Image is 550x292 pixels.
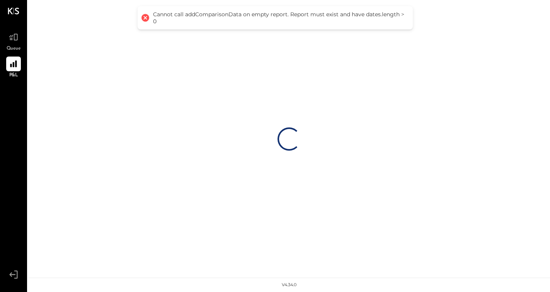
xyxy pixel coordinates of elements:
[282,282,296,288] div: v 4.34.0
[0,57,27,79] a: P&L
[9,72,18,79] span: P&L
[0,30,27,52] a: Queue
[7,45,21,52] span: Queue
[153,11,405,25] div: Cannot call addComparisonData on empty report. Report must exist and have dates.length > 0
